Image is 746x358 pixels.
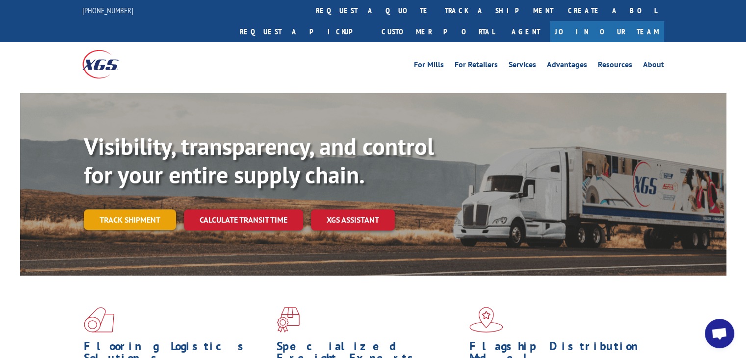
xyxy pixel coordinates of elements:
[550,21,664,42] a: Join Our Team
[598,61,632,72] a: Resources
[502,21,550,42] a: Agent
[705,319,734,348] div: Open chat
[82,5,133,15] a: [PHONE_NUMBER]
[84,209,176,230] a: Track shipment
[455,61,498,72] a: For Retailers
[184,209,303,230] a: Calculate transit time
[84,131,434,190] b: Visibility, transparency, and control for your entire supply chain.
[277,307,300,332] img: xgs-icon-focused-on-flooring-red
[84,307,114,332] img: xgs-icon-total-supply-chain-intelligence-red
[311,209,395,230] a: XGS ASSISTANT
[547,61,587,72] a: Advantages
[469,307,503,332] img: xgs-icon-flagship-distribution-model-red
[374,21,502,42] a: Customer Portal
[509,61,536,72] a: Services
[232,21,374,42] a: Request a pickup
[643,61,664,72] a: About
[414,61,444,72] a: For Mills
